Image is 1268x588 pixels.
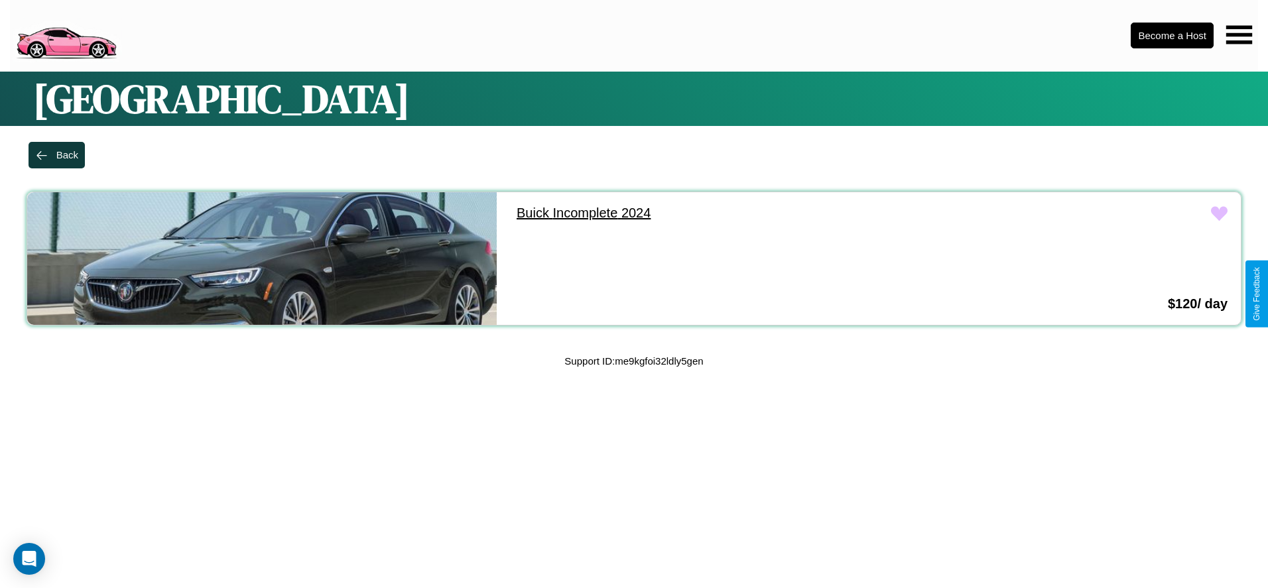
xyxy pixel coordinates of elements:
h1: [GEOGRAPHIC_DATA] [33,72,1235,126]
a: Buick Incomplete 2024 [503,192,973,234]
button: Back [29,142,85,168]
img: logo [10,7,122,62]
p: Support ID: me9kgfoi32ldly5gen [564,352,703,370]
h3: $ 120 / day [1168,296,1228,312]
div: Give Feedback [1252,267,1261,321]
button: Become a Host [1131,23,1214,48]
div: Open Intercom Messenger [13,543,45,575]
div: Back [56,149,78,160]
